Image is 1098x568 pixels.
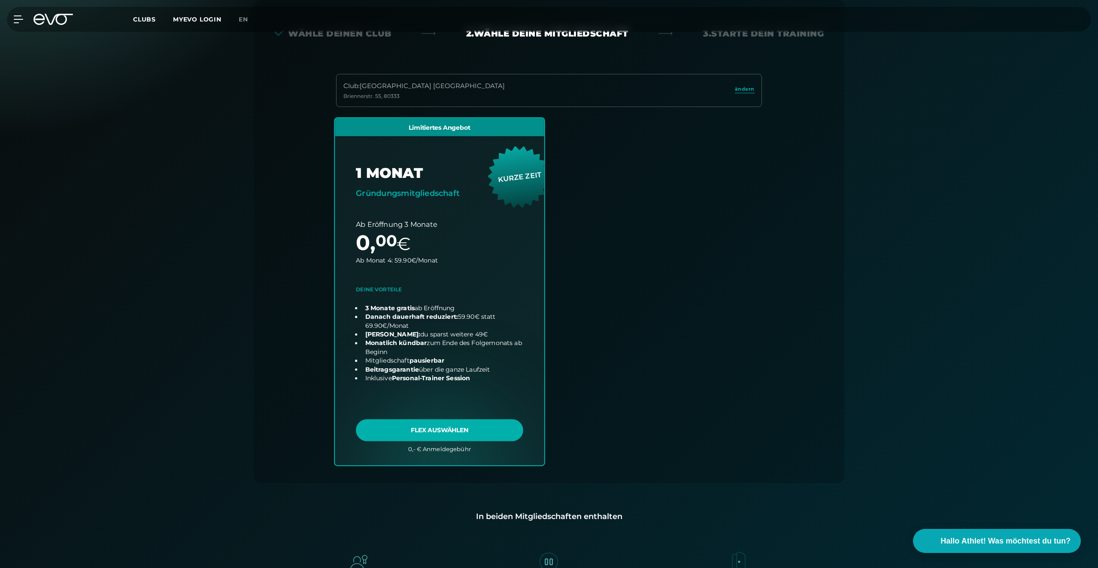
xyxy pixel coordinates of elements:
span: Clubs [133,15,156,23]
span: en [239,15,248,23]
a: MYEVO LOGIN [173,15,221,23]
div: Briennerstr. 55 , 80333 [343,93,505,100]
a: Clubs [133,15,173,23]
div: In beiden Mitgliedschaften enthalten [267,510,831,522]
span: Hallo Athlet! Was möchtest du tun? [940,535,1071,547]
button: Hallo Athlet! Was möchtest du tun? [913,529,1081,553]
div: Club : [GEOGRAPHIC_DATA] [GEOGRAPHIC_DATA] [343,81,505,91]
a: ändern [735,86,755,95]
span: ändern [735,86,755,93]
a: choose plan [335,118,544,465]
a: en [239,15,258,24]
